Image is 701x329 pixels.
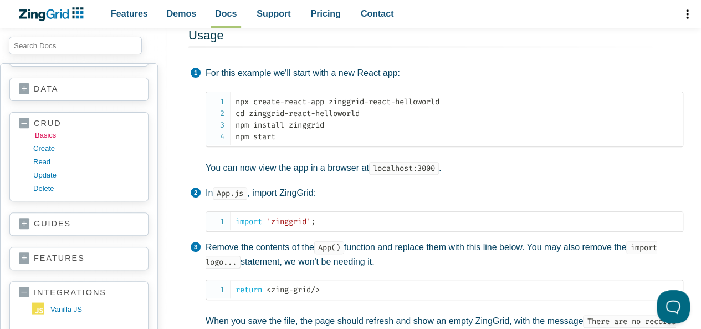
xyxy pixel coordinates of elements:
a: Usage [188,28,224,42]
a: integrations [19,287,139,298]
span: - [289,285,293,295]
span: return [236,285,262,295]
p: In , import ZingGrid: [206,186,683,200]
code: App.js [213,187,247,200]
p: You can now view the app in a browser at . [206,161,683,175]
a: update [33,169,139,182]
code: App() [314,241,344,254]
a: ZingChart Logo. Click to return to the homepage [18,7,89,21]
a: basics [35,129,141,142]
span: Demos [167,6,196,21]
a: create [33,142,139,155]
a: guides [19,219,139,230]
a: features [19,253,139,264]
span: 'zinggrid' [267,217,311,226]
span: / [311,285,315,295]
a: crud [19,118,139,129]
span: ; [311,217,315,226]
span: > [315,285,320,295]
a: delete [33,182,139,195]
span: Support [257,6,290,21]
span: Pricing [311,6,341,21]
code: npx create-react-app zinggrid-react-helloworld cd zinggrid-react-helloworld npm install zinggrid ... [236,96,683,143]
span: import [236,217,262,226]
iframe: Toggle Customer Support [657,290,690,323]
a: read [33,155,139,169]
a: data [19,84,139,95]
p: Remove the contents of the function and replace them with this line below. You may also remove th... [206,240,683,269]
span: Docs [215,6,237,21]
input: search input [9,37,142,54]
span: Features [111,6,148,21]
code: localhost:3000 [369,162,439,175]
a: vanilla JS [32,301,139,318]
code: zing grid [236,284,683,296]
code: import logo... [206,241,657,269]
span: < [267,285,271,295]
span: Contact [361,6,394,21]
p: For this example we'll start with a new React app: [206,66,683,80]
